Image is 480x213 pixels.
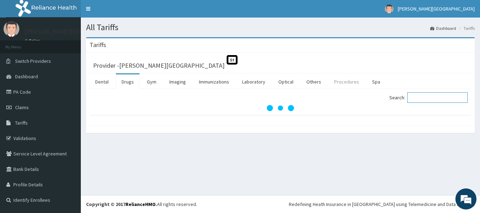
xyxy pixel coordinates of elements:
span: Dashboard [15,73,38,80]
strong: Copyright © 2017 . [86,201,157,207]
footer: All rights reserved. [81,195,480,213]
span: Claims [15,104,29,111]
textarea: Type your message and hit 'Enter' [4,140,134,165]
a: Online [25,38,41,43]
input: Search: [407,92,468,103]
h3: Tariffs [90,42,106,48]
div: Chat with us now [37,39,118,48]
span: St [227,55,238,65]
h1: All Tariffs [86,23,475,32]
a: Dashboard [430,25,456,31]
img: d_794563401_company_1708531726252_794563401 [13,35,28,53]
img: User Image [385,5,394,13]
a: Others [301,74,327,89]
span: [PERSON_NAME][GEOGRAPHIC_DATA] [398,6,475,12]
a: Drugs [116,74,140,89]
div: Redefining Heath Insurance in [GEOGRAPHIC_DATA] using Telemedicine and Data Science! [289,201,475,208]
a: Optical [273,74,299,89]
a: Immunizations [193,74,235,89]
a: RelianceHMO [125,201,156,207]
a: Imaging [164,74,192,89]
p: [PERSON_NAME][GEOGRAPHIC_DATA] [25,28,129,35]
a: Laboratory [236,74,271,89]
a: Spa [367,74,386,89]
h3: Provider - [PERSON_NAME][GEOGRAPHIC_DATA] [93,62,225,69]
img: User Image [4,21,19,37]
span: We're online! [41,62,97,133]
div: Minimize live chat window [115,4,132,20]
a: Procedures [329,74,365,89]
span: Switch Providers [15,58,51,64]
span: Tariffs [15,120,28,126]
label: Search: [389,92,468,103]
a: Dental [90,74,114,89]
a: Gym [141,74,162,89]
svg: audio-loading [266,94,294,122]
li: Tariffs [457,25,475,31]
